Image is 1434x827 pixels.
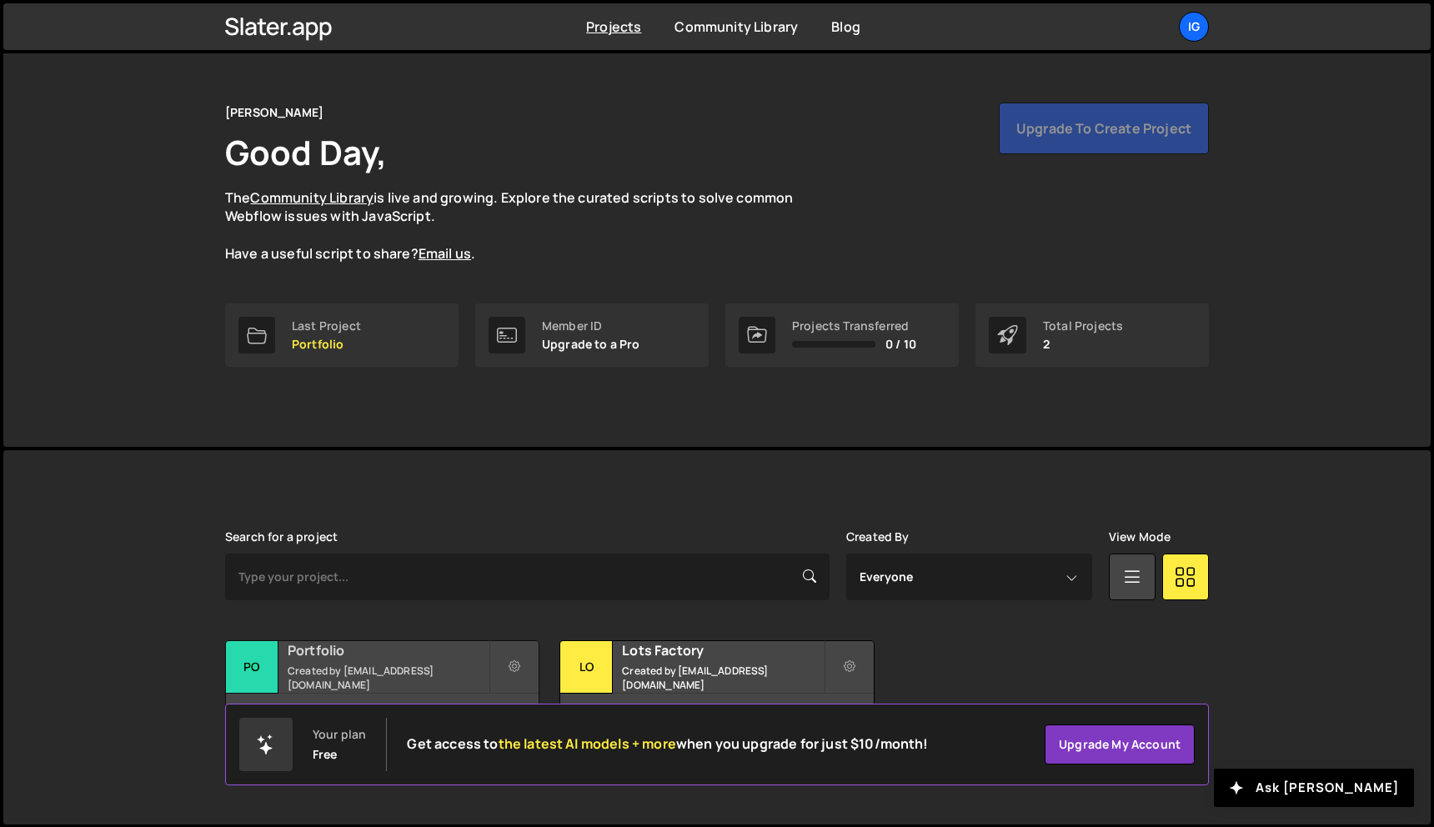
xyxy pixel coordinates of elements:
div: 11 pages, last updated by [DATE] [226,694,539,744]
h2: Get access to when you upgrade for just $10/month! [407,736,928,752]
div: Lo [560,641,613,694]
div: Free [313,748,338,761]
span: 0 / 10 [885,338,916,351]
button: Ask [PERSON_NAME] [1214,769,1414,807]
div: Projects Transferred [792,319,916,333]
div: [PERSON_NAME] [225,103,323,123]
div: Last Project [292,319,361,333]
div: Total Projects [1043,319,1123,333]
div: Po [226,641,278,694]
a: Last Project Portfolio [225,303,459,367]
h1: Good Day, [225,129,387,175]
p: Upgrade to a Pro [542,338,640,351]
a: Ig [1179,12,1209,42]
a: Community Library [674,18,798,36]
h2: Portfolio [288,641,489,659]
a: Email us [419,244,471,263]
div: 11 pages, last updated by [DATE] [560,694,873,744]
small: Created by [EMAIL_ADDRESS][DOMAIN_NAME] [288,664,489,692]
a: Community Library [250,188,374,207]
label: View Mode [1109,530,1171,544]
div: Member ID [542,319,640,333]
a: Blog [831,18,860,36]
label: Created By [846,530,910,544]
small: Created by [EMAIL_ADDRESS][DOMAIN_NAME] [622,664,823,692]
a: Lo Lots Factory Created by [EMAIL_ADDRESS][DOMAIN_NAME] 11 pages, last updated by [DATE] [559,640,874,744]
label: Search for a project [225,530,338,544]
h2: Lots Factory [622,641,823,659]
p: Portfolio [292,338,361,351]
div: Your plan [313,728,366,741]
span: the latest AI models + more [499,734,676,753]
a: Po Portfolio Created by [EMAIL_ADDRESS][DOMAIN_NAME] 11 pages, last updated by [DATE] [225,640,539,744]
p: The is live and growing. Explore the curated scripts to solve common Webflow issues with JavaScri... [225,188,825,263]
input: Type your project... [225,554,830,600]
a: Upgrade my account [1045,724,1195,764]
p: 2 [1043,338,1123,351]
a: Projects [586,18,641,36]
